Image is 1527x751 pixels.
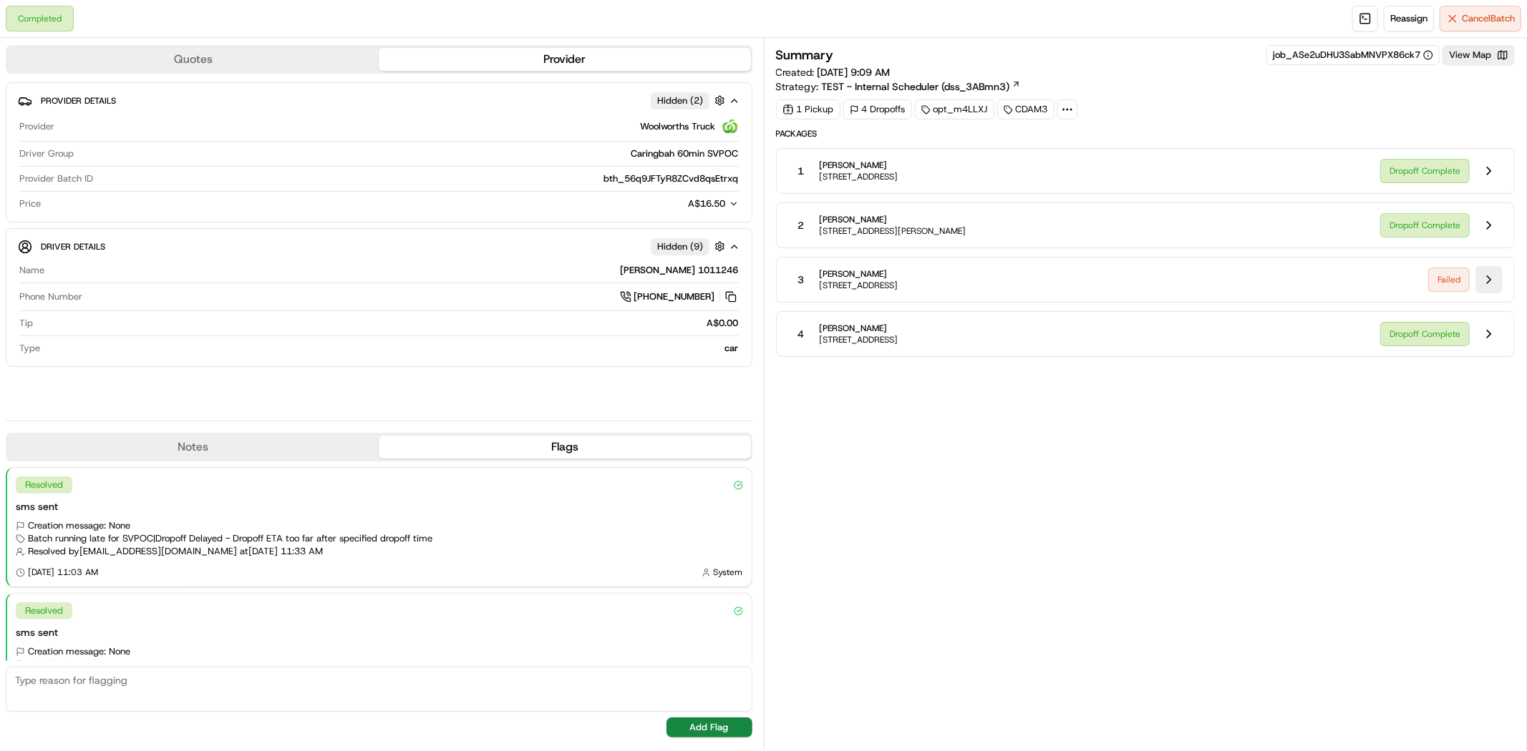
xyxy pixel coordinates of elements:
span: A$16.50 [689,197,726,210]
button: Reassign [1384,6,1434,31]
span: TEST - Internal Scheduler (dss_3ABmn3) [822,79,1010,94]
span: Driver Group [19,147,74,160]
span: [DATE] 11:03 AM [28,566,98,578]
button: Provider [379,48,750,71]
span: Cancel Batch [1462,12,1515,25]
button: Notes [7,436,379,458]
div: Resolved [16,476,72,494]
span: [STREET_ADDRESS] [820,334,898,345]
span: bth_56q9JFTyR8ZCvd8qsEtrxq [604,172,739,185]
span: Resolved by [EMAIL_ADDRESS][DOMAIN_NAME] [28,545,237,558]
div: car [46,342,739,355]
span: Price [19,197,41,210]
span: Provider [19,120,54,133]
span: 1 [798,164,804,178]
div: 1 Pickup [776,99,840,119]
span: Phone Number [19,290,82,303]
button: Driver DetailsHidden (9) [18,235,740,258]
div: [PERSON_NAME] 1011246 [50,264,739,277]
span: Batch running late for SVPOC | Dropoff Delayed - Dropoff ETA too far after specified dropoff time [28,532,432,545]
button: Hidden (2) [651,92,729,109]
span: Creation message: None [28,645,130,658]
span: Caringbah 60min SVPOC [631,147,739,160]
div: CDAM3 [997,99,1055,119]
button: View Map [1443,45,1515,65]
div: sms sent [16,625,743,639]
button: Provider DetailsHidden (2) [18,89,740,112]
span: Failed | Delivery Status Transition [28,658,163,671]
button: Flags [379,436,750,458]
button: Add Flag [666,717,752,737]
button: job_ASe2uDHU3SabMNVPX86ck7 [1273,49,1433,62]
span: Driver Details [41,241,105,252]
span: [PERSON_NAME] [820,159,898,171]
button: Hidden (9) [651,237,729,255]
span: 3 [798,273,804,287]
span: Name [19,264,44,277]
button: A$16.50 [613,197,739,210]
span: System [714,566,743,578]
h3: Summary [776,49,834,62]
span: [PERSON_NAME] [820,268,898,280]
a: [PHONE_NUMBER] [620,289,739,305]
span: [PERSON_NAME] [820,214,966,225]
span: [STREET_ADDRESS] [820,171,898,182]
button: Quotes [7,48,379,71]
div: opt_m4LLXJ [915,99,994,119]
div: Resolved [16,602,72,619]
div: Strategy: [776,79,1021,94]
button: CancelBatch [1440,6,1521,31]
span: Provider Details [41,95,116,107]
span: Hidden ( 2 ) [657,94,703,107]
a: TEST - Internal Scheduler (dss_3ABmn3) [822,79,1021,94]
span: [DATE] 9:09 AM [818,66,891,79]
span: at [DATE] 11:33 AM [240,545,323,558]
span: Woolworths Truck [641,120,716,133]
span: [STREET_ADDRESS] [820,280,898,291]
div: sms sent [16,499,743,514]
span: Hidden ( 9 ) [657,240,703,253]
img: ww.png [722,118,739,135]
span: [STREET_ADDRESS][PERSON_NAME] [820,225,966,237]
span: Packages [776,128,1516,139]
span: Tip [19,317,33,330]
span: [PERSON_NAME] [820,323,898,334]
span: [PHONE_NUMBER] [634,290,715,303]
span: Created: [776,65,891,79]
span: 2 [798,218,804,232]
span: 4 [798,327,804,341]
div: 4 Dropoffs [843,99,912,119]
span: Provider Batch ID [19,172,93,185]
span: Reassign [1390,12,1427,25]
span: Creation message: None [28,519,130,532]
div: A$0.00 [39,317,739,330]
span: Type [19,342,40,355]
